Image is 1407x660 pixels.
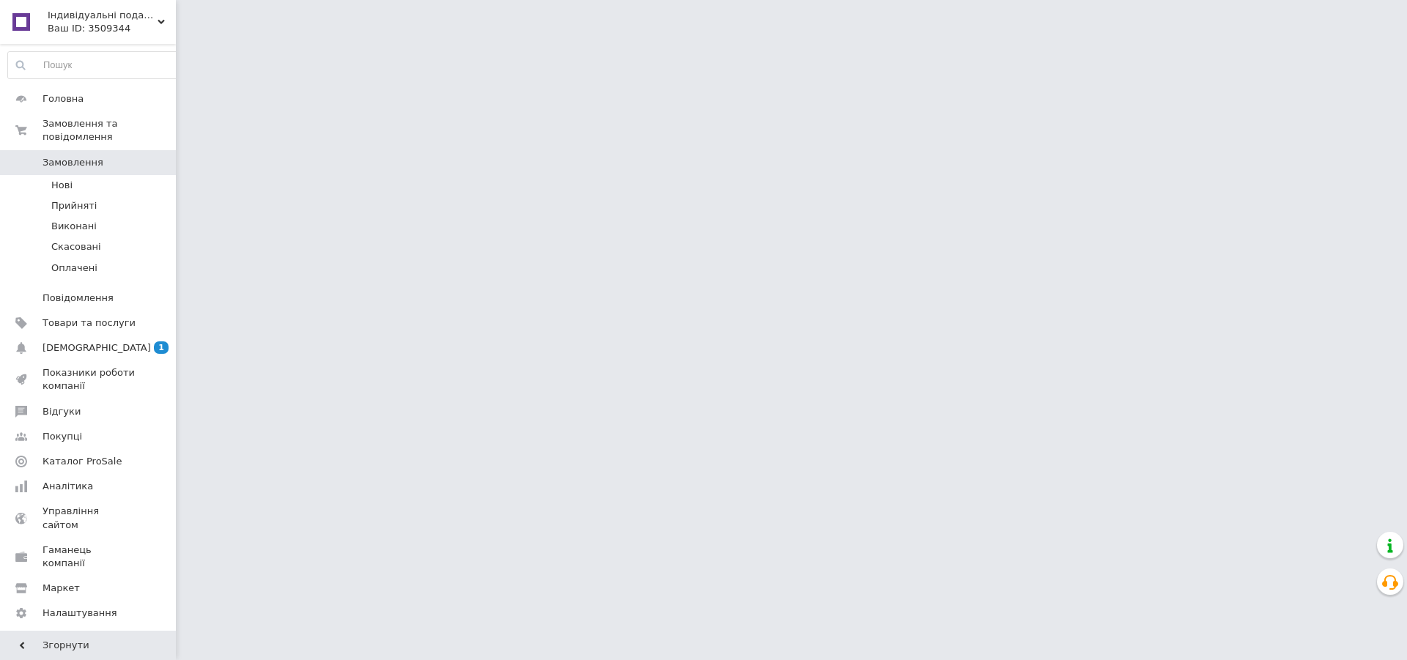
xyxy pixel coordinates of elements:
[51,179,73,192] span: Нові
[43,455,122,468] span: Каталог ProSale
[48,9,158,22] span: Індивідуальні подарунки з любов'ю
[43,117,176,144] span: Замовлення та повідомлення
[43,92,84,105] span: Головна
[43,582,80,595] span: Маркет
[51,240,101,253] span: Скасовані
[43,366,136,393] span: Показники роботи компанії
[43,292,114,305] span: Повідомлення
[43,607,117,620] span: Налаштування
[154,341,169,354] span: 1
[51,262,97,275] span: Оплачені
[43,480,93,493] span: Аналітика
[51,220,97,233] span: Виконані
[8,52,183,78] input: Пошук
[43,405,81,418] span: Відгуки
[43,341,151,355] span: [DEMOGRAPHIC_DATA]
[43,156,103,169] span: Замовлення
[43,505,136,531] span: Управління сайтом
[51,199,97,212] span: Прийняті
[48,22,176,35] div: Ваш ID: 3509344
[43,544,136,570] span: Гаманець компанії
[43,430,82,443] span: Покупці
[43,316,136,330] span: Товари та послуги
